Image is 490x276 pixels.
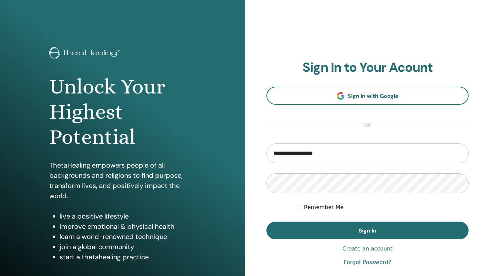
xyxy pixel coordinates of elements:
[266,87,469,105] a: Sign In with Google
[348,92,398,100] span: Sign In with Google
[60,211,196,221] li: live a positive lifestyle
[60,252,196,262] li: start a thetahealing practice
[344,258,391,266] a: Forgot Password?
[49,160,196,201] p: ThetaHealing empowers people of all backgrounds and religions to find purpose, transform lives, a...
[304,203,344,211] label: Remember Me
[342,245,392,253] a: Create an account
[60,242,196,252] li: join a global community
[60,221,196,231] li: improve emotional & physical health
[60,231,196,242] li: learn a world-renowned technique
[359,227,376,234] span: Sign In
[266,60,469,75] h2: Sign In to Your Acount
[297,203,469,211] div: Keep me authenticated indefinitely or until I manually logout
[266,222,469,239] button: Sign In
[49,74,196,150] h1: Unlock Your Highest Potential
[360,121,375,129] span: or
